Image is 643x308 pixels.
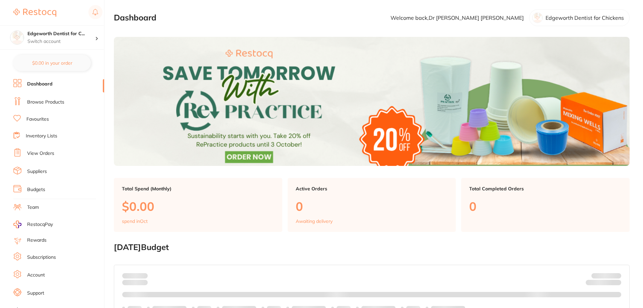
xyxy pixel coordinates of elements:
a: Total Spend (Monthly)$0.00spend inOct [114,178,282,232]
a: Account [27,272,45,279]
a: Inventory Lists [26,133,57,139]
p: Edgeworth Dentist for Chickens [546,15,624,21]
a: Team [27,204,39,211]
p: 0 [296,199,448,213]
h2: [DATE] Budget [114,243,630,252]
p: Remaining: [586,279,621,287]
p: month [122,279,148,287]
p: Total Spend (Monthly) [122,186,274,191]
strong: $NaN [608,273,621,279]
p: spend in Oct [122,219,148,224]
p: Awaiting delivery [296,219,333,224]
a: Support [27,290,44,297]
p: Spent: [122,273,148,279]
a: Subscriptions [27,254,56,261]
p: 0 [469,199,622,213]
a: Rewards [27,237,47,244]
p: Welcome back, Dr [PERSON_NAME] [PERSON_NAME] [390,15,524,21]
img: RestocqPay [13,221,21,228]
img: Edgeworth Dentist for Chickens [10,31,24,44]
strong: $0.00 [136,273,148,279]
a: Restocq Logo [13,5,56,20]
strong: $0.00 [610,281,621,287]
a: Total Completed Orders0 [461,178,630,232]
img: Dashboard [114,37,630,166]
a: Active Orders0Awaiting delivery [288,178,456,232]
p: Active Orders [296,186,448,191]
a: Browse Products [27,99,64,106]
h4: Edgeworth Dentist for Chickens [27,30,95,37]
h2: Dashboard [114,13,156,22]
p: Budget: [591,273,621,279]
img: Restocq Logo [13,9,56,17]
a: Favourites [26,116,49,123]
p: Switch account [27,38,95,45]
a: RestocqPay [13,221,53,228]
span: RestocqPay [27,221,53,228]
button: $0.00 in your order [13,55,91,71]
a: Budgets [27,186,45,193]
p: Total Completed Orders [469,186,622,191]
a: Suppliers [27,168,47,175]
a: Dashboard [27,81,53,87]
a: View Orders [27,150,54,157]
p: $0.00 [122,199,274,213]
